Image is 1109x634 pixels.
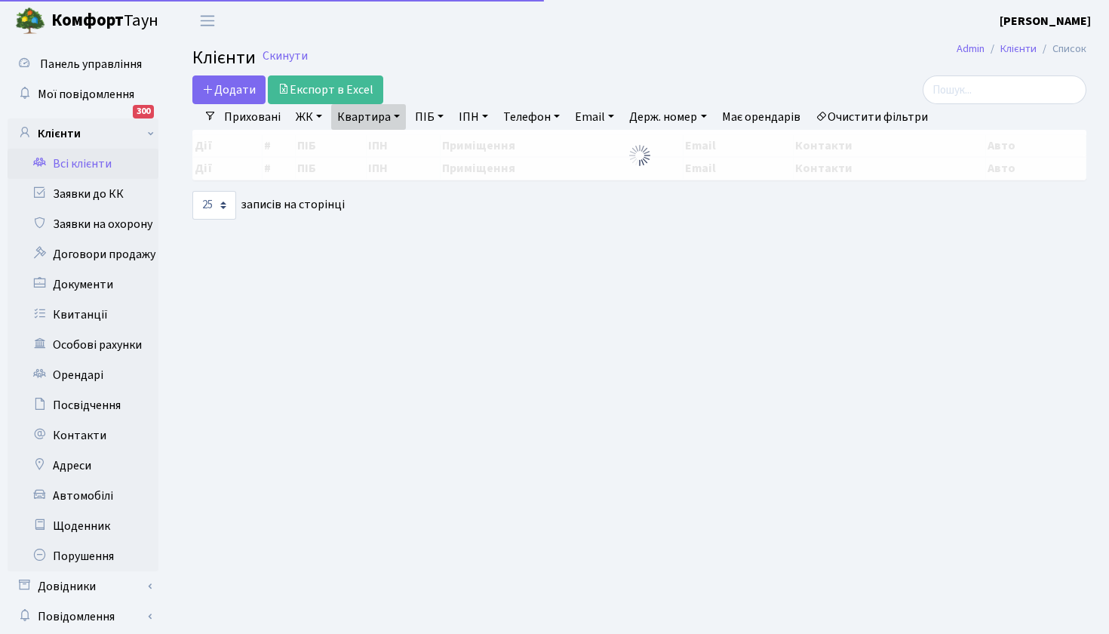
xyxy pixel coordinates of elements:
[192,45,256,71] span: Клієнти
[192,75,266,104] a: Додати
[8,49,158,79] a: Панель управління
[8,79,158,109] a: Мої повідомлення300
[51,8,158,34] span: Таун
[8,602,158,632] a: Повідомлення
[192,191,236,220] select: записів на сторінці
[268,75,383,104] a: Експорт в Excel
[934,33,1109,65] nav: breadcrumb
[8,149,158,179] a: Всі клієнти
[51,8,124,32] b: Комфорт
[8,571,158,602] a: Довідники
[957,41,985,57] a: Admin
[218,104,287,130] a: Приховані
[263,49,308,63] a: Скинути
[8,360,158,390] a: Орендарі
[1000,13,1091,29] b: [PERSON_NAME]
[809,104,934,130] a: Очистити фільтри
[8,118,158,149] a: Клієнти
[409,104,450,130] a: ПІБ
[8,179,158,209] a: Заявки до КК
[453,104,494,130] a: ІПН
[1000,12,1091,30] a: [PERSON_NAME]
[202,82,256,98] span: Додати
[8,451,158,481] a: Адреси
[628,143,652,168] img: Обробка...
[1000,41,1037,57] a: Клієнти
[8,511,158,541] a: Щоденник
[8,300,158,330] a: Квитанції
[40,56,142,72] span: Панель управління
[8,209,158,239] a: Заявки на охорону
[133,105,154,118] div: 300
[331,104,406,130] a: Квартира
[8,390,158,420] a: Посвідчення
[923,75,1086,104] input: Пошук...
[38,86,134,103] span: Мої повідомлення
[8,481,158,511] a: Автомобілі
[8,420,158,451] a: Контакти
[8,330,158,360] a: Особові рахунки
[192,191,345,220] label: записів на сторінці
[623,104,712,130] a: Держ. номер
[497,104,566,130] a: Телефон
[1037,41,1086,57] li: Список
[290,104,328,130] a: ЖК
[15,6,45,36] img: logo.png
[716,104,806,130] a: Має орендарів
[8,269,158,300] a: Документи
[569,104,620,130] a: Email
[8,239,158,269] a: Договори продажу
[8,541,158,571] a: Порушення
[189,8,226,33] button: Переключити навігацію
